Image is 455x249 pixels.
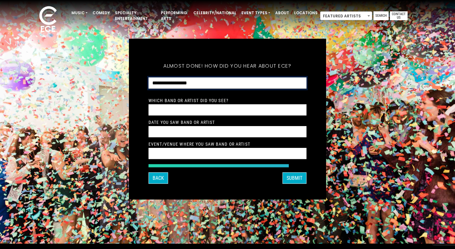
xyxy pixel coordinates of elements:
[149,98,228,103] label: Which Band or Artist did you see?
[149,55,306,77] h5: Almost done! How did you hear about ECE?
[282,173,306,184] button: SUBMIT
[149,77,306,89] select: How did you hear about ECE
[373,11,389,20] a: Search
[69,8,90,18] a: Music
[239,8,273,18] a: Event Types
[273,8,292,18] a: About
[191,8,239,18] a: Celebrity/National
[149,141,250,147] label: Event/Venue Where You Saw Band or Artist
[149,173,168,184] button: Back
[90,8,112,18] a: Comedy
[32,4,64,35] img: ece_new_logo_whitev2-1.png
[149,119,215,125] label: Date You Saw Band or Artist
[320,12,372,21] span: Featured Artists
[112,8,158,24] a: Specialty Entertainment
[292,8,320,18] a: Locations
[390,11,408,20] a: Contact Us
[320,11,372,20] span: Featured Artists
[158,8,191,24] a: Performing Arts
